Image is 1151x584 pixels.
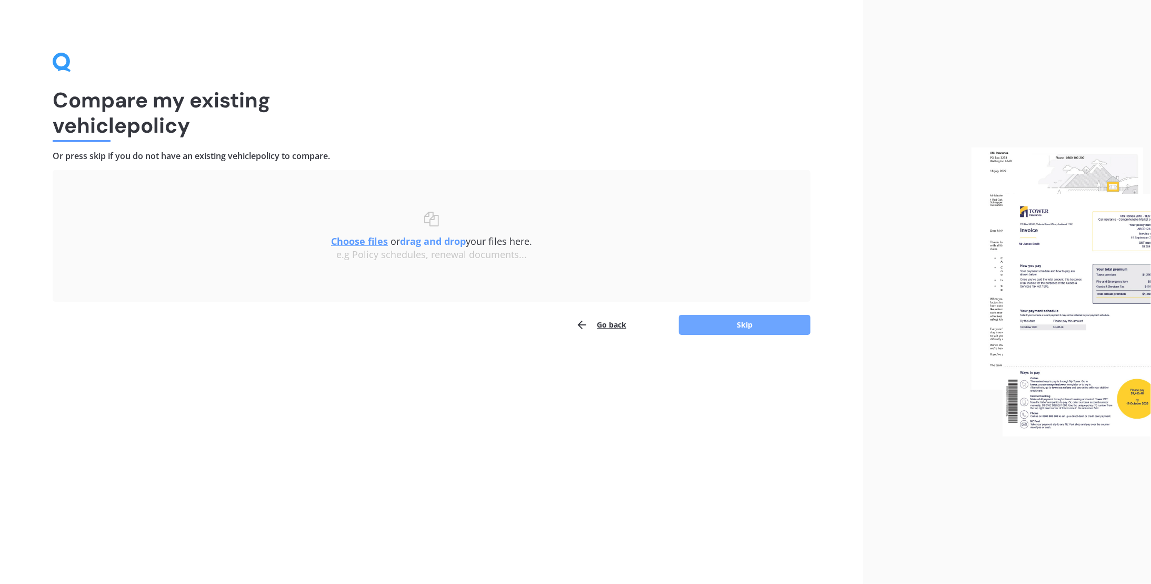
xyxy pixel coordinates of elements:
div: e.g Policy schedules, renewal documents... [74,249,789,261]
button: Go back [576,314,626,335]
h1: Compare my existing vehicle policy [53,87,810,138]
img: files.webp [972,147,1151,437]
u: Choose files [331,235,388,248]
button: Skip [679,315,810,335]
span: or your files here. [331,235,532,248]
h4: Or press skip if you do not have an existing vehicle policy to compare. [53,151,810,162]
b: drag and drop [400,235,466,248]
